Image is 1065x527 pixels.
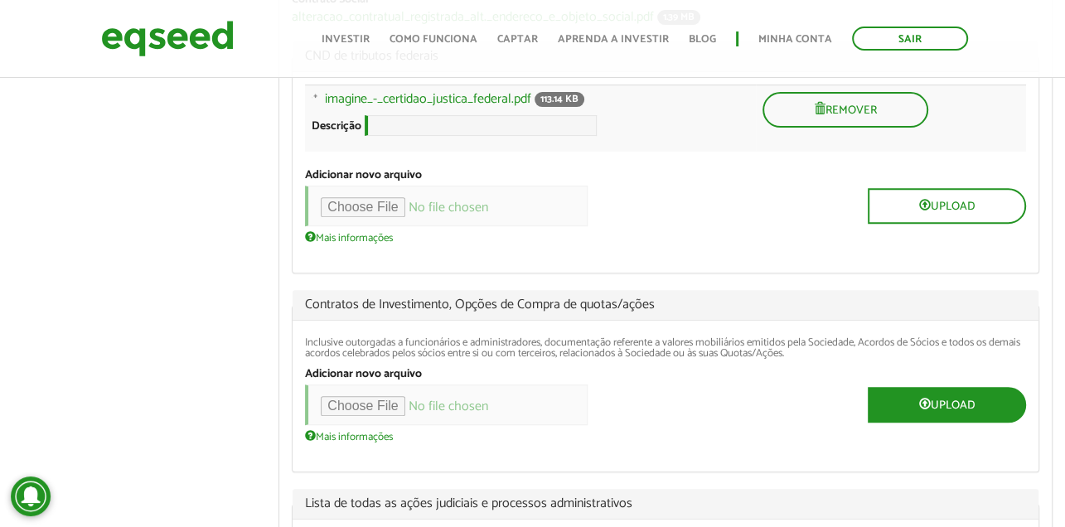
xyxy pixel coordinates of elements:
[305,337,1026,359] div: Inclusive outorgadas a funcionários e administradores, documentação referente a valores mobiliári...
[305,170,422,181] label: Adicionar novo arquivo
[390,34,477,45] a: Como funciona
[689,34,716,45] a: Blog
[558,34,669,45] a: Aprenda a investir
[325,93,531,106] a: imagine_-_certidao_justica_federal.pdf
[312,121,361,133] label: Descrição
[868,387,1026,423] button: Upload
[762,92,928,128] button: Remover
[305,497,1026,510] span: Lista de todas as ações judiciais e processos administrativos
[497,34,538,45] a: Captar
[322,34,370,45] a: Investir
[305,429,393,442] a: Mais informações
[868,188,1026,224] button: Upload
[305,298,1026,312] span: Contratos de Investimento, Opções de Compra de quotas/ações
[535,92,584,107] span: 113.14 KB
[852,27,968,51] a: Sair
[305,369,422,380] label: Adicionar novo arquivo
[305,230,393,244] a: Mais informações
[298,92,325,114] a: Arraste para reordenar
[101,17,234,60] img: EqSeed
[758,34,832,45] a: Minha conta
